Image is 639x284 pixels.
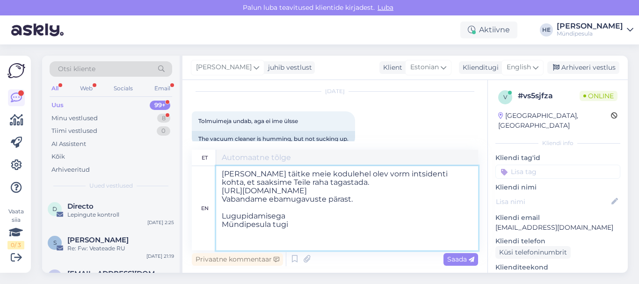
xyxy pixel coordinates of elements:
[201,200,209,216] div: en
[67,244,174,253] div: Re: Fw: Veateade RU
[495,246,571,259] div: Küsi telefoninumbrit
[375,3,396,12] span: Luba
[51,126,97,136] div: Tiimi vestlused
[146,253,174,260] div: [DATE] 21:19
[264,63,312,73] div: juhib vestlust
[495,223,620,233] p: [EMAIL_ADDRESS][DOMAIN_NAME]
[495,262,620,272] p: Klienditeekond
[78,82,94,95] div: Web
[495,236,620,246] p: Kliendi telefon
[503,94,507,101] span: v
[147,219,174,226] div: [DATE] 2:25
[447,255,474,263] span: Saada
[580,91,617,101] span: Online
[459,63,499,73] div: Klienditugi
[7,63,25,78] img: Askly Logo
[192,87,478,95] div: [DATE]
[157,126,170,136] div: 0
[495,213,620,223] p: Kliendi email
[51,114,98,123] div: Minu vestlused
[112,82,135,95] div: Socials
[67,202,94,211] span: Directo
[51,152,65,161] div: Kõik
[507,62,531,73] span: English
[196,62,252,73] span: [PERSON_NAME]
[150,101,170,110] div: 99+
[157,114,170,123] div: 8
[67,236,129,244] span: Sergei Lopatkin
[557,22,633,37] a: [PERSON_NAME]Mündipesula
[192,131,355,147] div: The vacuum cleaner is humming, but not sucking up.
[495,182,620,192] p: Kliendi nimi
[498,111,611,131] div: [GEOGRAPHIC_DATA], [GEOGRAPHIC_DATA]
[460,22,517,38] div: Aktiivne
[410,62,439,73] span: Estonian
[379,63,402,73] div: Klient
[557,30,623,37] div: Mündipesula
[52,205,57,212] span: D
[53,239,57,246] span: S
[7,207,24,249] div: Vaata siia
[518,90,580,102] div: # vs5sjfza
[152,82,172,95] div: Email
[547,61,619,74] div: Arhiveeri vestlus
[51,139,86,149] div: AI Assistent
[51,101,64,110] div: Uus
[495,153,620,163] p: Kliendi tag'id
[202,150,208,166] div: et
[495,165,620,179] input: Lisa tag
[496,197,610,207] input: Lisa nimi
[540,23,553,36] div: HE
[89,182,133,190] span: Uued vestlused
[557,22,623,30] div: [PERSON_NAME]
[198,117,298,124] span: Tolmuimeja undab, aga ei ime ülsse
[50,82,60,95] div: All
[495,139,620,147] div: Kliendi info
[192,253,283,266] div: Privaatne kommentaar
[58,64,95,74] span: Otsi kliente
[67,211,174,219] div: Lepingute kontroll
[67,269,165,278] span: 3maksim@gmail.com
[51,165,90,175] div: Arhiveeritud
[7,241,24,249] div: 0 / 3
[216,166,478,250] textarea: [PERSON_NAME] täitke meie kodulehel olev vorm intsidenti kohta, et saaksime Teile raha tagastada....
